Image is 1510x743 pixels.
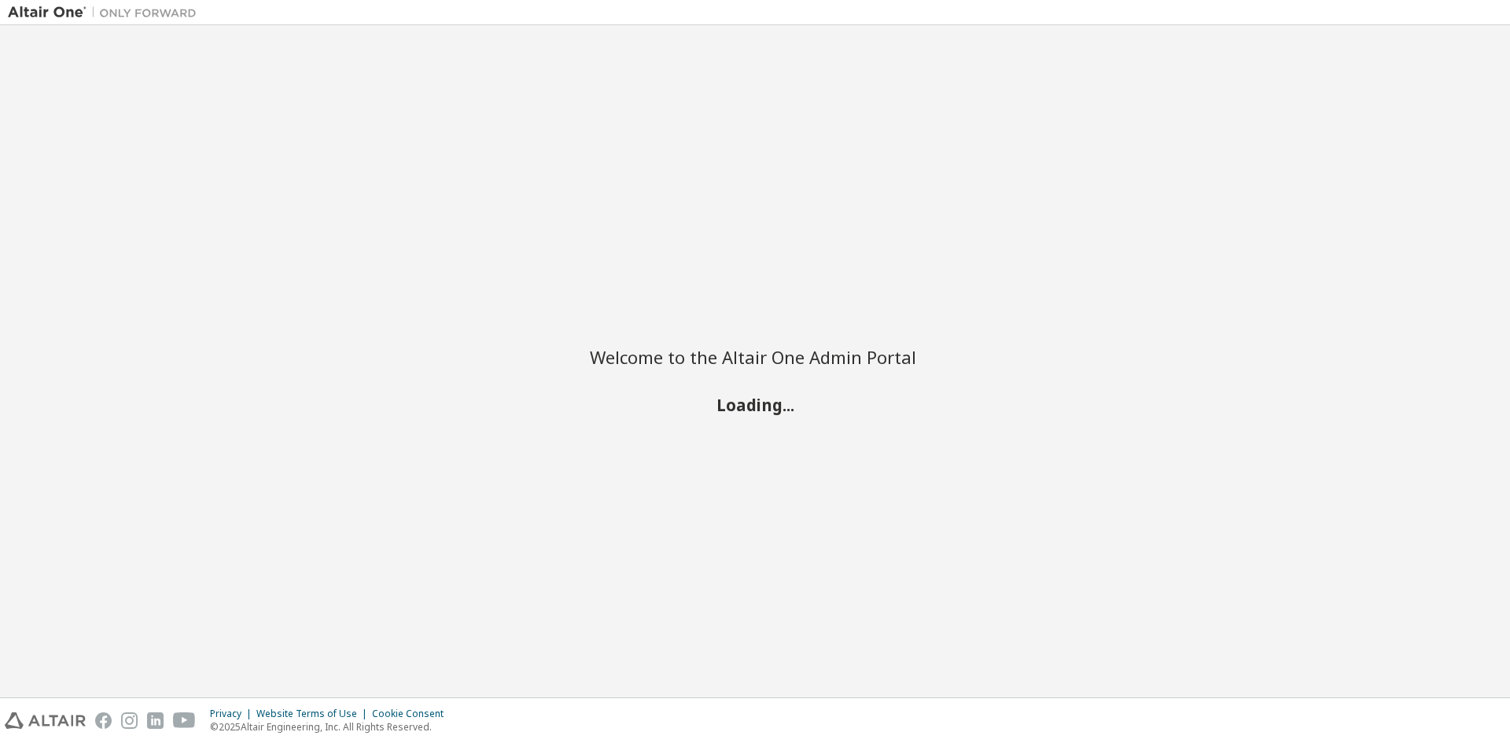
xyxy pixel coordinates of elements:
[95,712,112,729] img: facebook.svg
[590,346,920,368] h2: Welcome to the Altair One Admin Portal
[210,720,453,734] p: © 2025 Altair Engineering, Inc. All Rights Reserved.
[256,708,372,720] div: Website Terms of Use
[121,712,138,729] img: instagram.svg
[210,708,256,720] div: Privacy
[8,5,204,20] img: Altair One
[147,712,164,729] img: linkedin.svg
[173,712,196,729] img: youtube.svg
[5,712,86,729] img: altair_logo.svg
[590,394,920,414] h2: Loading...
[372,708,453,720] div: Cookie Consent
